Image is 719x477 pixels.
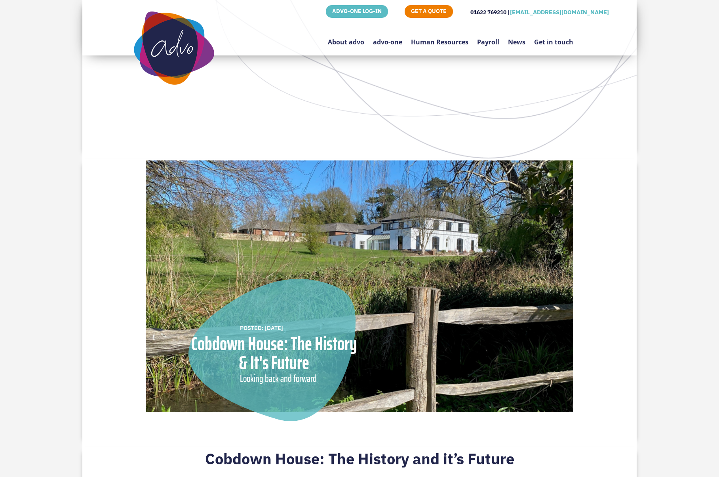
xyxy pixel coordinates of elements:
a: Payroll [477,19,499,57]
a: About advo [328,19,364,57]
span: 01622 769210 | [470,9,510,16]
img: Present Day 04.25 [146,160,573,412]
a: advo-one [373,19,402,57]
div: Cobdown House: The History & It's Future [188,334,359,372]
a: News [508,19,525,57]
a: GET A QUOTE [405,5,453,18]
img: overlay-shape [188,279,356,421]
div: Looking back and forward [240,371,325,386]
a: Get in touch [534,19,573,57]
div: POSTED: [DATE] [240,324,347,332]
a: [EMAIL_ADDRESS][DOMAIN_NAME] [510,8,609,16]
h2: Cobdown House: The History and it’s Future [146,450,573,472]
a: Human Resources [411,19,468,57]
a: ADVO-ONE LOG-IN [326,5,388,18]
